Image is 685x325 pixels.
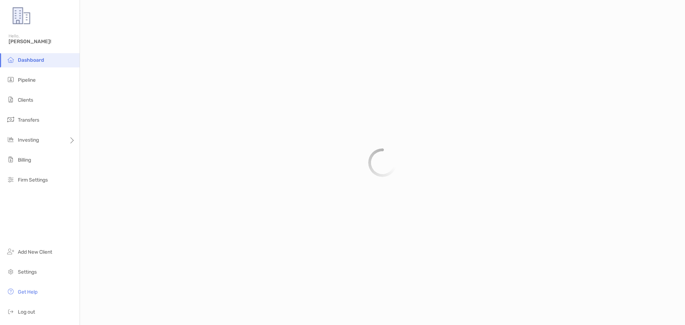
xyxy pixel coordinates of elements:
span: Transfers [18,117,39,123]
span: Get Help [18,289,37,295]
span: Investing [18,137,39,143]
span: Billing [18,157,31,163]
span: Firm Settings [18,177,48,183]
span: [PERSON_NAME]! [9,39,75,45]
img: logout icon [6,307,15,316]
img: clients icon [6,95,15,104]
span: Pipeline [18,77,36,83]
img: settings icon [6,267,15,276]
img: billing icon [6,155,15,164]
span: Dashboard [18,57,44,63]
span: Log out [18,309,35,315]
img: Zoe Logo [9,3,34,29]
img: firm-settings icon [6,175,15,184]
img: add_new_client icon [6,247,15,256]
img: dashboard icon [6,55,15,64]
span: Add New Client [18,249,52,255]
span: Clients [18,97,33,103]
img: get-help icon [6,287,15,296]
img: pipeline icon [6,75,15,84]
img: investing icon [6,135,15,144]
img: transfers icon [6,115,15,124]
span: Settings [18,269,37,275]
